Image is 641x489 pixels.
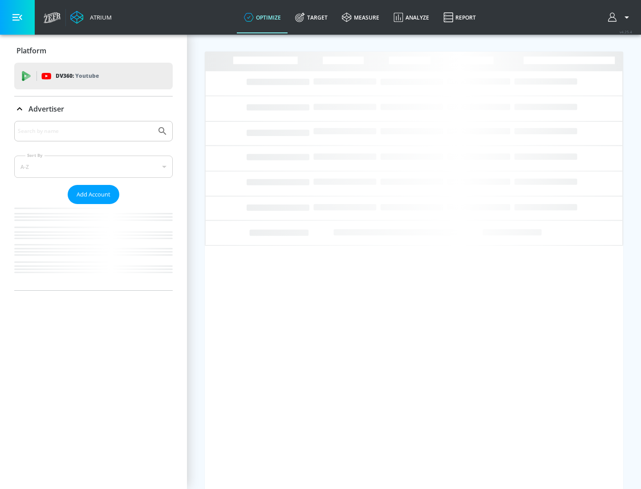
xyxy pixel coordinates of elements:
div: Advertiser [14,121,173,290]
div: Atrium [86,13,112,21]
div: Platform [14,38,173,63]
p: Platform [16,46,46,56]
button: Add Account [68,185,119,204]
div: Advertiser [14,96,173,121]
div: A-Z [14,156,173,178]
p: Advertiser [28,104,64,114]
a: Target [288,1,335,33]
p: Youtube [75,71,99,80]
a: optimize [237,1,288,33]
p: DV360: [56,71,99,81]
span: v 4.25.4 [620,29,632,34]
a: measure [335,1,386,33]
a: Analyze [386,1,436,33]
div: DV360: Youtube [14,63,173,89]
label: Sort By [25,152,45,158]
a: Atrium [70,11,112,24]
nav: list of Advertiser [14,204,173,290]
input: Search by name [18,125,153,137]
span: Add Account [77,189,110,200]
a: Report [436,1,483,33]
